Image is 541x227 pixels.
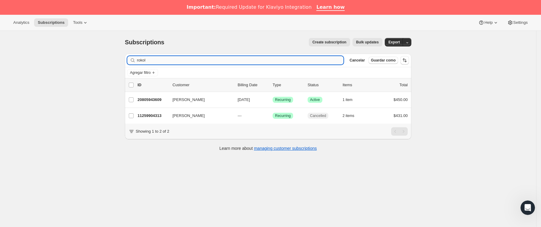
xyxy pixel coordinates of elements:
[238,82,268,88] p: Billing Date
[400,82,408,88] p: Total
[127,69,158,76] button: Agregar filtro
[172,97,205,103] span: [PERSON_NAME]
[391,127,408,136] nav: Paginación
[369,57,398,64] button: Guardar como
[504,18,531,27] button: Settings
[73,20,82,25] span: Tools
[125,39,164,46] span: Subscriptions
[350,58,365,63] span: Cancelar
[394,113,408,118] span: $431.00
[343,113,354,118] span: 2 items
[484,20,492,25] span: Help
[394,97,408,102] span: $450.00
[138,82,168,88] p: ID
[172,82,233,88] p: Customer
[356,40,379,45] span: Bulk updates
[312,40,346,45] span: Create subscription
[513,20,528,25] span: Settings
[310,113,326,118] span: Cancelled
[343,82,373,88] div: Items
[400,56,409,65] button: Ordenar los resultados
[475,18,502,27] button: Help
[238,113,242,118] span: ---
[138,97,168,103] p: 20805943609
[10,18,33,27] button: Analytics
[388,40,400,45] span: Export
[138,82,408,88] div: IDCustomerBilling DateTypeStatusItemsTotal
[34,18,68,27] button: Subscriptions
[371,58,396,63] span: Guardar como
[254,146,317,151] a: managing customer subscriptions
[343,97,353,102] span: 1 item
[38,20,65,25] span: Subscriptions
[310,97,320,102] span: Active
[138,112,408,120] div: 11259904313[PERSON_NAME]---LogradoRecurringCancelled2 items$431.00
[275,113,291,118] span: Recurring
[343,112,361,120] button: 2 items
[187,4,312,10] div: Required Update for Klaviyo Integration
[309,38,350,46] button: Create subscription
[238,97,250,102] span: [DATE]
[130,70,151,75] span: Agregar filtro
[343,96,359,104] button: 1 item
[138,113,168,119] p: 11259904313
[275,97,291,102] span: Recurring
[353,38,382,46] button: Bulk updates
[69,18,92,27] button: Tools
[187,4,216,10] b: Important:
[136,128,169,134] p: Showing 1 to 2 of 2
[520,200,535,215] iframe: Intercom live chat
[347,57,367,64] button: Cancelar
[137,56,343,65] input: Filter subscribers
[220,145,317,151] p: Learn more about
[13,20,29,25] span: Analytics
[273,82,303,88] div: Type
[316,4,345,11] a: Learn how
[169,95,229,105] button: [PERSON_NAME]
[138,96,408,104] div: 20805943609[PERSON_NAME][DATE]LogradoRecurringLogradoActive1 item$450.00
[308,82,338,88] p: Status
[169,111,229,121] button: [PERSON_NAME]
[172,113,205,119] span: [PERSON_NAME]
[385,38,403,46] button: Export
